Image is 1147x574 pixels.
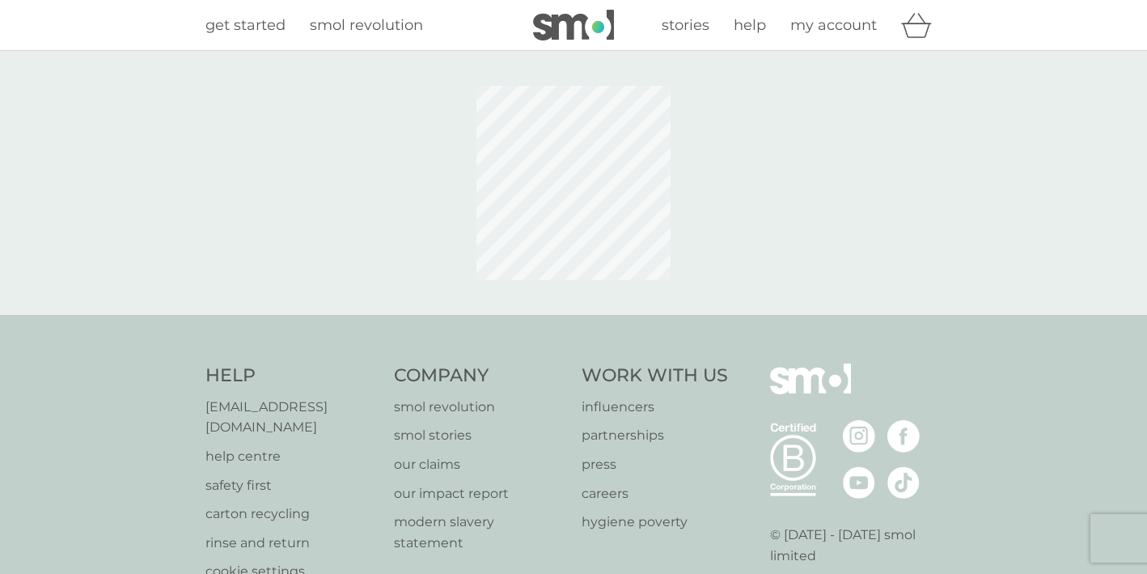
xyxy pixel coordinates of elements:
[887,466,920,499] img: visit the smol Tiktok page
[582,454,728,475] a: press
[394,425,566,446] a: smol stories
[394,483,566,504] a: our impact report
[582,425,728,446] a: partnerships
[582,483,728,504] a: careers
[843,466,875,499] img: visit the smol Youtube page
[205,397,378,438] a: [EMAIL_ADDRESS][DOMAIN_NAME]
[205,14,286,37] a: get started
[790,16,877,34] span: my account
[394,454,566,475] a: our claims
[394,397,566,418] a: smol revolution
[662,16,709,34] span: stories
[310,14,423,37] a: smol revolution
[790,14,877,37] a: my account
[582,512,728,533] a: hygiene poverty
[394,512,566,553] a: modern slavery statement
[770,525,942,566] p: © [DATE] - [DATE] smol limited
[582,397,728,418] a: influencers
[887,420,920,453] img: visit the smol Facebook page
[205,364,378,389] h4: Help
[205,446,378,467] a: help centre
[734,14,766,37] a: help
[843,420,875,453] img: visit the smol Instagram page
[533,10,614,40] img: smol
[205,475,378,496] a: safety first
[662,14,709,37] a: stories
[901,9,942,41] div: basket
[205,16,286,34] span: get started
[770,364,851,419] img: smol
[394,364,566,389] h4: Company
[734,16,766,34] span: help
[205,533,378,554] a: rinse and return
[205,504,378,525] a: carton recycling
[310,16,423,34] span: smol revolution
[582,364,728,389] h4: Work With Us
